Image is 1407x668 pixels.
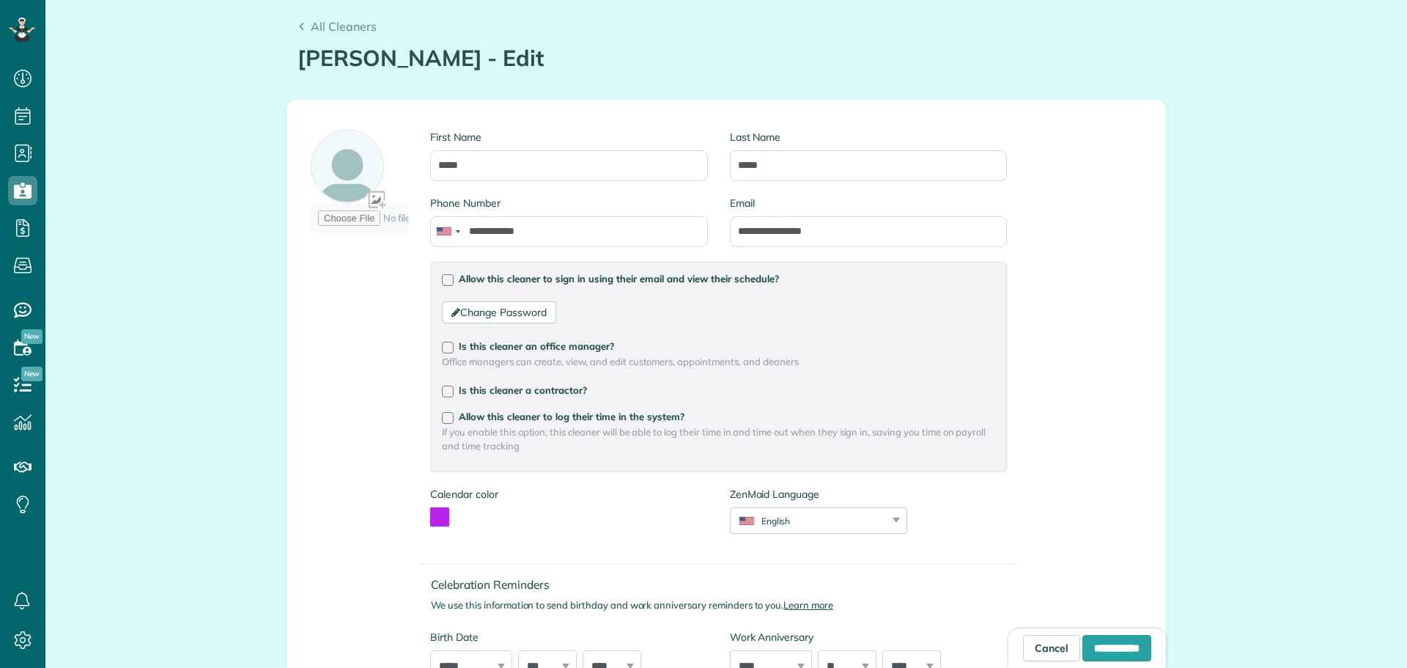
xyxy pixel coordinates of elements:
[431,217,465,246] div: United States: +1
[459,273,779,285] span: Allow this cleaner to sign in using their email and view their schedule?
[1023,635,1080,661] a: Cancel
[459,340,614,352] span: Is this cleaner an office manager?
[21,329,43,344] span: New
[442,355,995,369] span: Office managers can create, view, and edit customers, appointments, and cleaners
[442,301,555,323] a: Change Password
[442,425,995,453] span: If you enable this option, this cleaner will be able to log their time in and time out when they ...
[730,130,1007,144] label: Last Name
[298,18,377,35] a: All Cleaners
[783,599,833,611] a: Learn more
[730,487,907,502] label: ZenMaid Language
[730,196,1007,210] label: Email
[430,487,498,502] label: Calendar color
[730,630,1007,645] label: Work Anniversary
[731,515,888,527] div: English
[430,630,707,645] label: Birth Date
[311,19,377,34] span: All Cleaners
[21,367,43,381] span: New
[459,384,587,396] span: Is this cleaner a contractor?
[459,411,684,422] span: Allow this cleaner to log their time in the system?
[430,507,449,526] button: toggle color picker dialog
[430,130,707,144] label: First Name
[431,598,1018,612] p: We use this information to send birthday and work anniversary reminders to you.
[430,196,707,210] label: Phone Number
[431,579,1018,591] h4: Celebration Reminders
[298,46,1155,70] h1: [PERSON_NAME] - Edit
